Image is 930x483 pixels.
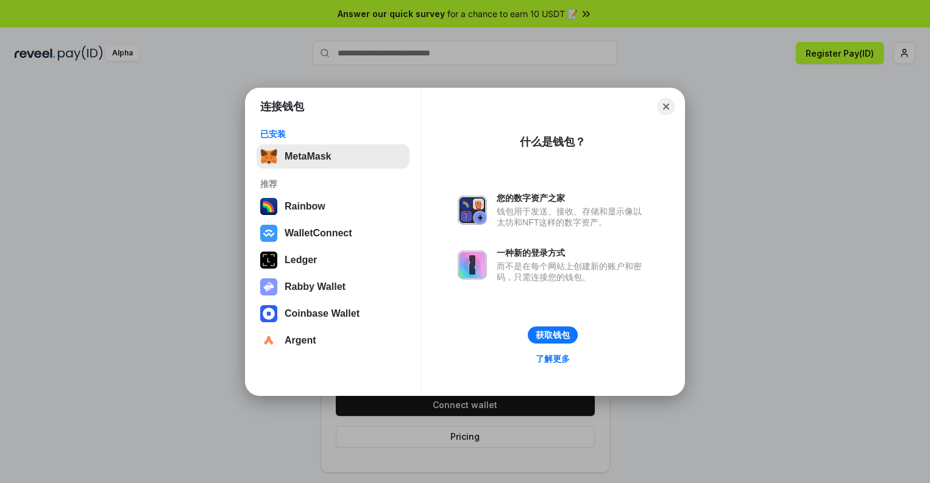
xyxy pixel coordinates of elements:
a: 了解更多 [528,351,577,367]
div: 一种新的登录方式 [497,247,648,258]
div: WalletConnect [285,228,352,239]
div: 推荐 [260,178,406,189]
div: Argent [285,335,316,346]
img: svg+xml,%3Csvg%20xmlns%3D%22http%3A%2F%2Fwww.w3.org%2F2000%2Fsvg%22%20fill%3D%22none%22%20viewBox... [458,196,487,225]
img: svg+xml,%3Csvg%20fill%3D%22none%22%20height%3D%2233%22%20viewBox%3D%220%200%2035%2033%22%20width%... [260,148,277,165]
div: Coinbase Wallet [285,308,360,319]
img: svg+xml,%3Csvg%20xmlns%3D%22http%3A%2F%2Fwww.w3.org%2F2000%2Fsvg%22%20fill%3D%22none%22%20viewBox... [458,250,487,280]
div: 您的数字资产之家 [497,192,648,203]
button: Coinbase Wallet [257,301,410,326]
img: svg+xml,%3Csvg%20width%3D%22120%22%20height%3D%22120%22%20viewBox%3D%220%200%20120%20120%22%20fil... [260,198,277,215]
img: svg+xml,%3Csvg%20xmlns%3D%22http%3A%2F%2Fwww.w3.org%2F2000%2Fsvg%22%20width%3D%2228%22%20height%3... [260,252,277,269]
img: svg+xml,%3Csvg%20width%3D%2228%22%20height%3D%2228%22%20viewBox%3D%220%200%2028%2028%22%20fill%3D... [260,225,277,242]
div: Rabby Wallet [285,281,346,292]
div: Ledger [285,255,317,266]
div: 什么是钱包？ [520,135,586,149]
div: 获取钱包 [536,330,570,340]
div: 已安装 [260,129,406,139]
button: Ledger [257,248,410,272]
div: MetaMask [285,151,331,162]
div: 而不是在每个网站上创建新的账户和密码，只需连接您的钱包。 [497,261,648,283]
div: Rainbow [285,201,325,212]
div: 钱包用于发送、接收、存储和显示像以太坊和NFT这样的数字资产。 [497,206,648,228]
button: Rabby Wallet [257,275,410,299]
img: svg+xml,%3Csvg%20width%3D%2228%22%20height%3D%2228%22%20viewBox%3D%220%200%2028%2028%22%20fill%3D... [260,305,277,322]
img: svg+xml,%3Csvg%20width%3D%2228%22%20height%3D%2228%22%20viewBox%3D%220%200%2028%2028%22%20fill%3D... [260,332,277,349]
h1: 连接钱包 [260,99,304,114]
button: Rainbow [257,194,410,219]
button: Argent [257,328,410,353]
div: 了解更多 [536,353,570,364]
button: MetaMask [257,144,410,169]
button: WalletConnect [257,221,410,245]
button: Close [658,98,675,115]
button: 获取钱包 [528,326,578,344]
img: svg+xml,%3Csvg%20xmlns%3D%22http%3A%2F%2Fwww.w3.org%2F2000%2Fsvg%22%20fill%3D%22none%22%20viewBox... [260,278,277,295]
